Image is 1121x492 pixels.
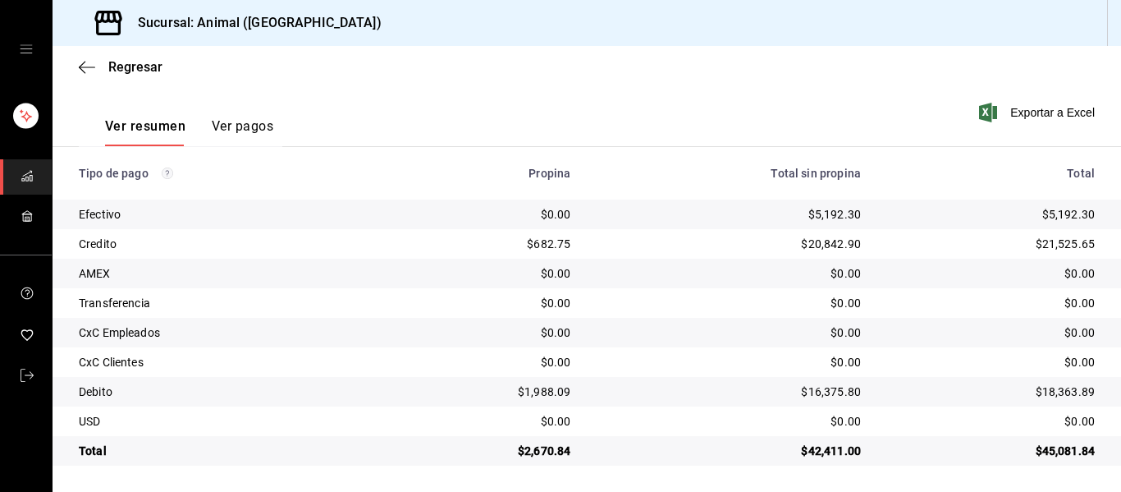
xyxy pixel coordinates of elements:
div: CxC Empleados [79,324,373,341]
button: open drawer [20,43,33,56]
div: $0.00 [887,265,1095,282]
div: $45,081.84 [887,443,1095,459]
div: $0.00 [597,324,861,341]
button: Ver resumen [105,118,185,146]
div: navigation tabs [105,118,273,146]
div: $0.00 [400,206,571,223]
div: Total [79,443,373,459]
div: Tipo de pago [79,167,373,180]
span: Regresar [108,59,162,75]
div: Transferencia [79,295,373,311]
div: $42,411.00 [597,443,861,459]
div: USD [79,413,373,430]
div: $0.00 [400,354,571,370]
div: $0.00 [400,295,571,311]
div: Total [887,167,1095,180]
div: $0.00 [597,295,861,311]
button: Exportar a Excel [982,103,1095,122]
div: $1,988.09 [400,384,571,400]
div: $0.00 [597,413,861,430]
div: CxC Clientes [79,354,373,370]
div: $5,192.30 [887,206,1095,223]
div: $682.75 [400,236,571,252]
svg: Los pagos realizados con Pay y otras terminales son montos brutos. [162,168,173,179]
div: $0.00 [887,413,1095,430]
div: $16,375.80 [597,384,861,400]
div: Efectivo [79,206,373,223]
div: $2,670.84 [400,443,571,459]
button: Regresar [79,59,162,75]
h3: Sucursal: Animal ([GEOGRAPHIC_DATA]) [125,13,382,33]
div: AMEX [79,265,373,282]
div: $0.00 [597,265,861,282]
div: $18,363.89 [887,384,1095,400]
div: Credito [79,236,373,252]
button: Ver pagos [212,118,273,146]
div: $0.00 [400,324,571,341]
div: $5,192.30 [597,206,861,223]
div: Total sin propina [597,167,861,180]
div: $0.00 [597,354,861,370]
div: $0.00 [887,354,1095,370]
div: $21,525.65 [887,236,1095,252]
div: $0.00 [887,295,1095,311]
div: $0.00 [887,324,1095,341]
div: $20,842.90 [597,236,861,252]
div: $0.00 [400,265,571,282]
div: Propina [400,167,571,180]
div: $0.00 [400,413,571,430]
div: Debito [79,384,373,400]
